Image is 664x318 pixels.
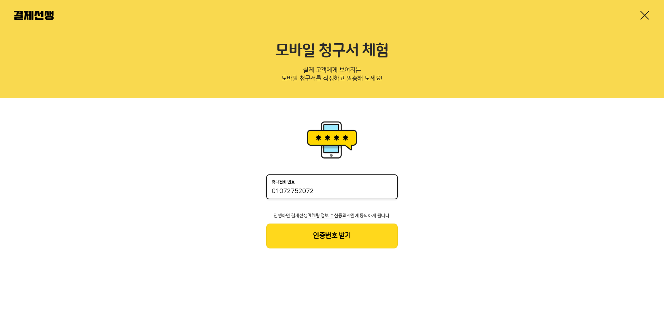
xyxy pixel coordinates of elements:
input: 휴대전화 번호 [272,188,392,196]
p: 실제 고객에게 보여지는 모바일 청구서를 작성하고 발송해 보세요! [14,64,650,87]
img: 결제선생 [14,11,54,20]
p: 휴대전화 번호 [272,180,295,185]
p: 진행하면 결제선생 약관에 동의하게 됩니다. [266,213,398,218]
button: 인증번호 받기 [266,224,398,248]
span: 마케팅 정보 수신동의 [307,213,346,218]
h2: 모바일 청구서 체험 [14,42,650,60]
img: 휴대폰인증 이미지 [304,119,360,161]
